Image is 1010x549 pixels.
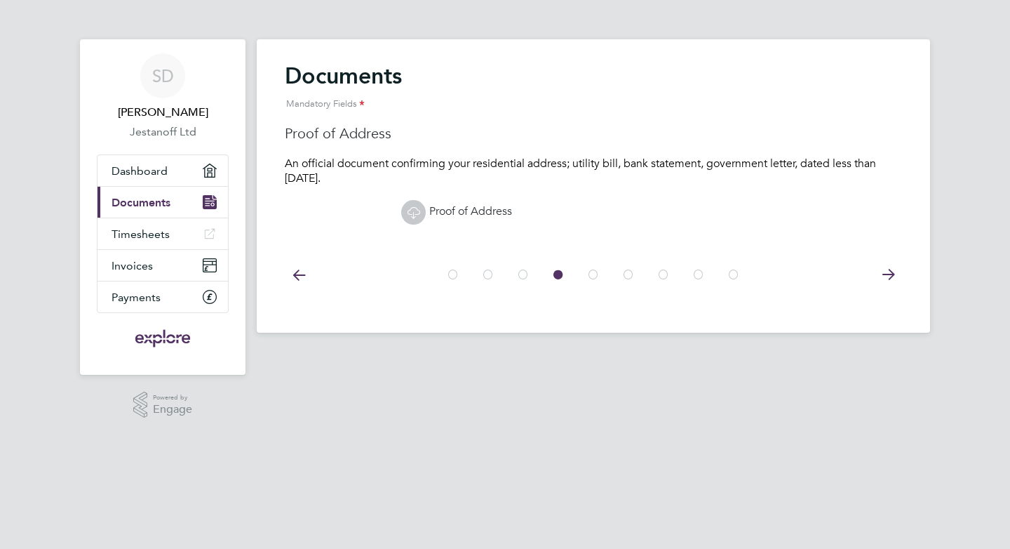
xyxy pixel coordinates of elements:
[97,250,228,281] a: Invoices
[153,404,192,416] span: Engage
[285,90,902,119] div: Mandatory Fields
[152,67,174,85] span: SD
[285,62,902,119] h2: Documents
[97,104,229,121] span: Stefan Dzhestanov
[97,218,228,249] a: Timesheets
[134,327,192,350] img: exploregroup-logo-retina.png
[112,227,170,241] span: Timesheets
[112,259,153,272] span: Invoices
[112,196,170,209] span: Documents
[97,53,229,121] a: SD[PERSON_NAME]
[112,164,168,178] span: Dashboard
[97,155,228,186] a: Dashboard
[97,282,228,312] a: Payments
[401,204,512,218] a: Proof of Address
[133,392,193,418] a: Powered byEngage
[153,392,192,404] span: Powered by
[285,124,902,143] h3: Proof of Address
[80,39,245,375] nav: Main navigation
[97,187,228,218] a: Documents
[112,291,161,304] span: Payments
[285,157,902,186] p: An official document confirming your residential address; utility bill, bank statement, governmen...
[97,327,229,350] a: Go to home page
[97,124,229,140] a: Jestanoff Ltd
